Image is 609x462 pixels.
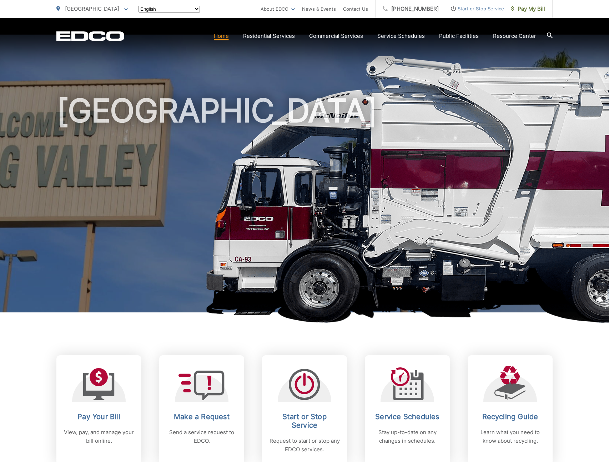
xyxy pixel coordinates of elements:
a: Commercial Services [309,32,363,40]
p: Request to start or stop any EDCO services. [269,437,340,454]
a: About EDCO [261,5,295,13]
a: Resource Center [493,32,536,40]
a: Residential Services [243,32,295,40]
select: Select a language [139,6,200,12]
h2: Start or Stop Service [269,412,340,430]
a: Home [214,32,229,40]
h2: Service Schedules [372,412,443,421]
span: Pay My Bill [511,5,545,13]
a: Public Facilities [439,32,479,40]
h2: Make a Request [166,412,237,421]
h2: Pay Your Bill [64,412,134,421]
p: Send a service request to EDCO. [166,428,237,445]
h2: Recycling Guide [475,412,545,421]
p: Stay up-to-date on any changes in schedules. [372,428,443,445]
span: [GEOGRAPHIC_DATA] [65,5,119,12]
p: Learn what you need to know about recycling. [475,428,545,445]
a: News & Events [302,5,336,13]
h1: [GEOGRAPHIC_DATA] [56,93,553,319]
a: Contact Us [343,5,368,13]
a: EDCD logo. Return to the homepage. [56,31,124,41]
a: Service Schedules [377,32,425,40]
p: View, pay, and manage your bill online. [64,428,134,445]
